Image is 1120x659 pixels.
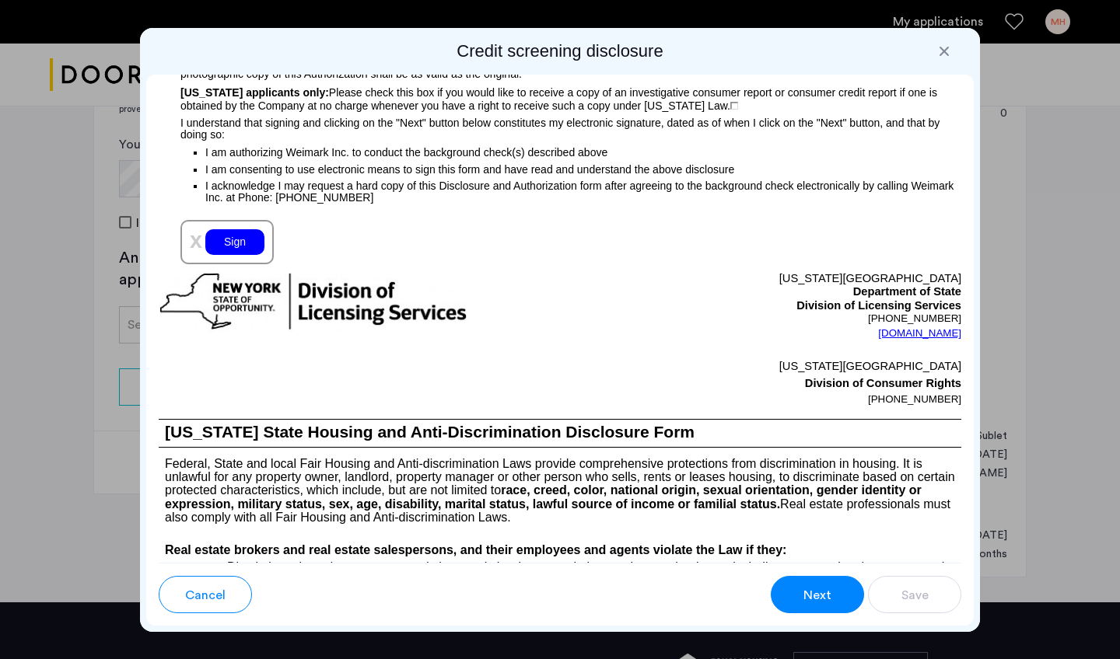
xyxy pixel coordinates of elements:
[205,180,961,204] p: I acknowledge I may request a hard copy of this Disclosure and Authorization form after agreeing ...
[730,102,738,110] img: 4LAxfPwtD6BVinC2vKR9tPz10Xbrctccj4YAocJUAAAAASUVORK5CYIIA
[560,375,961,392] p: Division of Consumer Rights
[185,586,226,605] span: Cancel
[165,483,922,510] b: race, creed, color, national origin, sexual orientation, gender identity or expression, military ...
[560,299,961,313] p: Division of Licensing Services
[560,357,961,375] p: [US_STATE][GEOGRAPHIC_DATA]
[159,541,961,560] h4: Real estate brokers and real estate salespersons, and their employees and agents violate the Law ...
[180,86,329,99] span: [US_STATE] applicants only:
[560,272,961,286] p: [US_STATE][GEOGRAPHIC_DATA]
[878,326,961,341] a: [DOMAIN_NAME]
[190,228,202,253] span: x
[771,576,864,613] button: button
[560,285,961,299] p: Department of State
[159,576,252,613] button: button
[868,576,961,613] button: button
[901,586,929,605] span: Save
[159,80,961,112] p: Please check this box if you would like to receive a copy of an investigative consumer report or ...
[205,161,961,178] p: I am consenting to use electronic means to sign this form and have read and understand the above ...
[146,40,974,62] h2: Credit screening disclosure
[560,312,961,325] p: [PHONE_NUMBER]
[205,229,264,255] div: Sign
[159,112,961,141] p: I understand that signing and clicking on the "Next" button below constitutes my electronic signa...
[560,392,961,407] p: [PHONE_NUMBER]
[205,560,961,588] p: Discriminate based on any protected characteristic when negotiating a sale, rental or lease, incl...
[159,448,961,525] p: Federal, State and local Fair Housing and Anti-discrimination Laws provide comprehensive protecti...
[205,141,961,161] p: I am authorizing Weimark Inc. to conduct the background check(s) described above
[803,586,831,605] span: Next
[159,420,961,446] h1: [US_STATE] State Housing and Anti-Discrimination Disclosure Form
[159,272,468,332] img: new-york-logo.png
